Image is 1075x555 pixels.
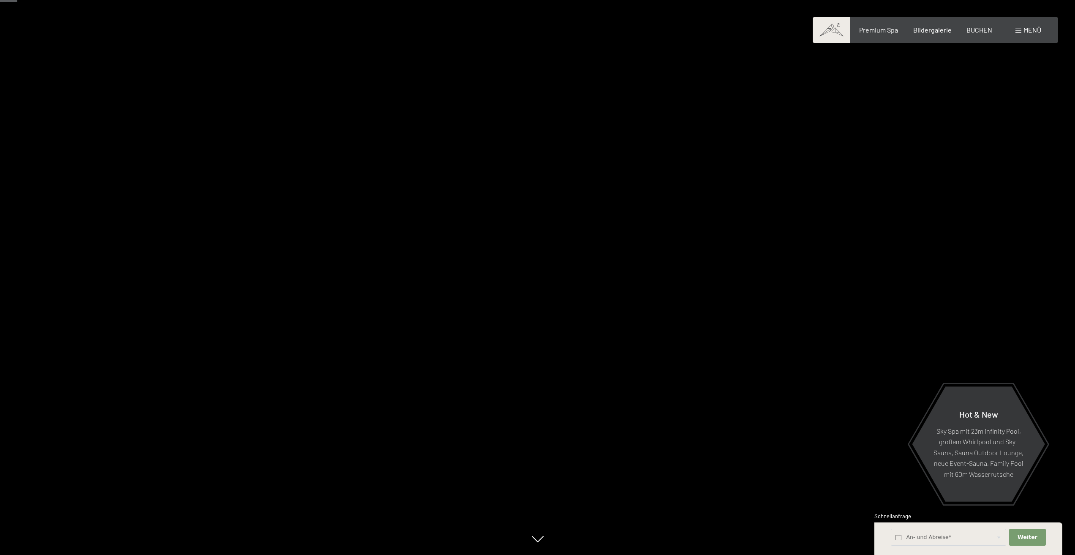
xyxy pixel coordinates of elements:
[859,26,898,34] a: Premium Spa
[959,409,998,419] span: Hot & New
[966,26,992,34] a: BUCHEN
[1023,26,1041,34] span: Menü
[913,26,952,34] a: Bildergalerie
[1018,533,1037,541] span: Weiter
[933,425,1024,479] p: Sky Spa mit 23m Infinity Pool, großem Whirlpool und Sky-Sauna, Sauna Outdoor Lounge, neue Event-S...
[912,386,1045,502] a: Hot & New Sky Spa mit 23m Infinity Pool, großem Whirlpool und Sky-Sauna, Sauna Outdoor Lounge, ne...
[1009,529,1045,546] button: Weiter
[874,513,911,519] span: Schnellanfrage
